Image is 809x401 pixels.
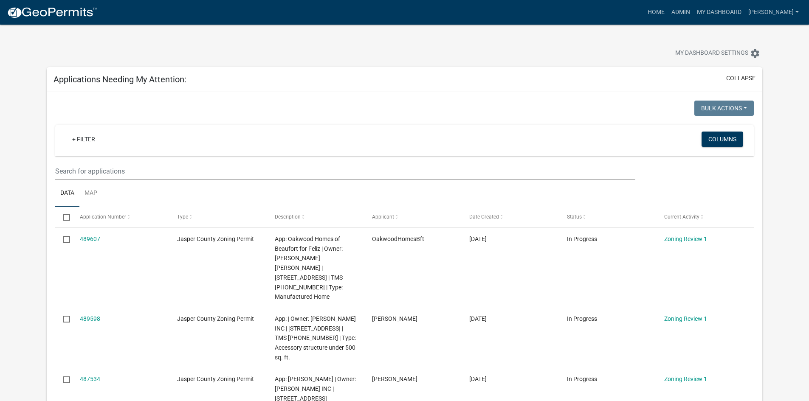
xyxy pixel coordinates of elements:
a: Zoning Review 1 [664,315,707,322]
span: In Progress [567,315,597,322]
span: Type [177,214,188,220]
button: collapse [726,74,755,83]
span: Application Number [80,214,126,220]
datatable-header-cell: Application Number [72,207,169,227]
span: App: Oakwood Homes of Beaufort for Feliz | Owner: CARRILLO MARCOS ANTHONY | 723 BUNNY RD | TMS 05... [275,236,343,300]
span: Applicant [372,214,394,220]
span: 10/08/2025 [469,236,487,242]
a: 489607 [80,236,100,242]
span: OakwoodHomesBft [372,236,424,242]
a: + Filter [65,132,102,147]
datatable-header-cell: Description [266,207,364,227]
span: Current Activity [664,214,699,220]
a: 487534 [80,376,100,382]
button: My Dashboard Settingssettings [668,45,767,62]
a: Home [644,4,668,20]
span: 10/03/2025 [469,376,487,382]
span: Lisa Johnston [372,376,417,382]
a: 489598 [80,315,100,322]
span: Date Created [469,214,499,220]
span: In Progress [567,376,597,382]
a: Map [79,180,102,207]
a: Admin [668,4,693,20]
span: Jasper County Zoning Permit [177,315,254,322]
span: Jasper County Zoning Permit [177,376,254,382]
button: Bulk Actions [694,101,754,116]
span: Lisa Johnston [372,315,417,322]
span: My Dashboard Settings [675,48,748,59]
span: Status [567,214,582,220]
datatable-header-cell: Select [55,207,71,227]
span: Description [275,214,301,220]
a: Zoning Review 1 [664,236,707,242]
a: Data [55,180,79,207]
input: Search for applications [55,163,635,180]
span: App: | Owner: D R HORTON INC | 824 CASTLE HILL Dr | TMS 091-02-00-137 | Type: Accessory structure... [275,315,356,361]
h5: Applications Needing My Attention: [54,74,186,84]
i: settings [750,48,760,59]
datatable-header-cell: Current Activity [656,207,753,227]
span: 10/08/2025 [469,315,487,322]
button: Columns [702,132,743,147]
datatable-header-cell: Date Created [461,207,558,227]
datatable-header-cell: Applicant [364,207,461,227]
a: [PERSON_NAME] [745,4,802,20]
span: Jasper County Zoning Permit [177,236,254,242]
a: My Dashboard [693,4,745,20]
datatable-header-cell: Status [559,207,656,227]
span: In Progress [567,236,597,242]
a: Zoning Review 1 [664,376,707,382]
datatable-header-cell: Type [169,207,266,227]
